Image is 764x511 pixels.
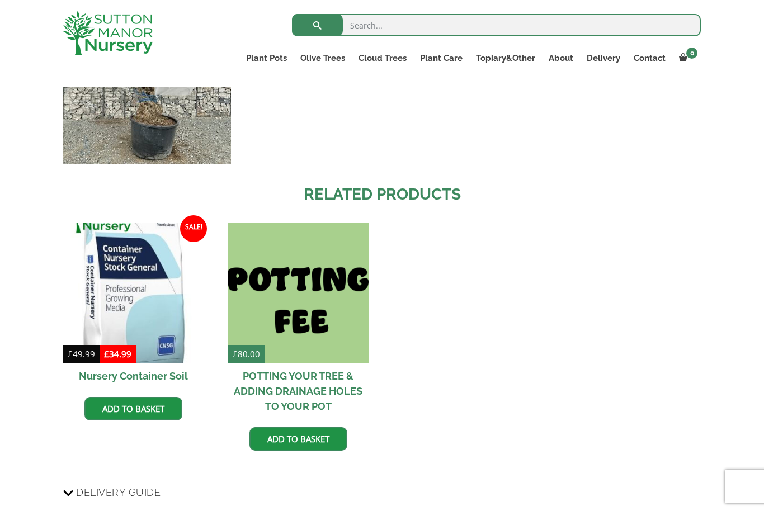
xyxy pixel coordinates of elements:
span: £ [104,348,109,359]
span: £ [68,348,73,359]
h2: Related products [63,183,701,206]
a: Plant Pots [239,50,294,66]
bdi: 34.99 [104,348,131,359]
bdi: 49.99 [68,348,95,359]
a: £80.00 POTTING YOUR TREE & ADDING DRAINAGE HOLES TO YOUR POT [228,223,369,419]
span: Delivery Guide [76,482,161,503]
span: 0 [686,48,697,59]
input: Search... [292,14,701,36]
a: Sale! Nursery Container Soil [63,223,204,389]
a: Topiary&Other [469,50,542,66]
span: £ [233,348,238,359]
a: Delivery [580,50,627,66]
a: About [542,50,580,66]
a: Add to basket: “Nursery Container Soil” [84,397,182,420]
a: Add to basket: “POTTING YOUR TREE & ADDING DRAINAGE HOLES TO YOUR POT” [249,427,347,451]
img: POTTING YOUR TREE & ADDING DRAINAGE HOLES TO YOUR POT [228,223,369,363]
img: logo [63,11,153,55]
bdi: 80.00 [233,348,260,359]
h2: POTTING YOUR TREE & ADDING DRAINAGE HOLES TO YOUR POT [228,363,369,419]
a: 0 [672,50,701,66]
span: Sale! [180,215,207,242]
a: Contact [627,50,672,66]
a: Plant Care [413,50,469,66]
a: Olive Trees [294,50,352,66]
img: Nursery Container Soil [63,223,204,363]
a: Cloud Trees [352,50,413,66]
h2: Nursery Container Soil [63,363,204,389]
